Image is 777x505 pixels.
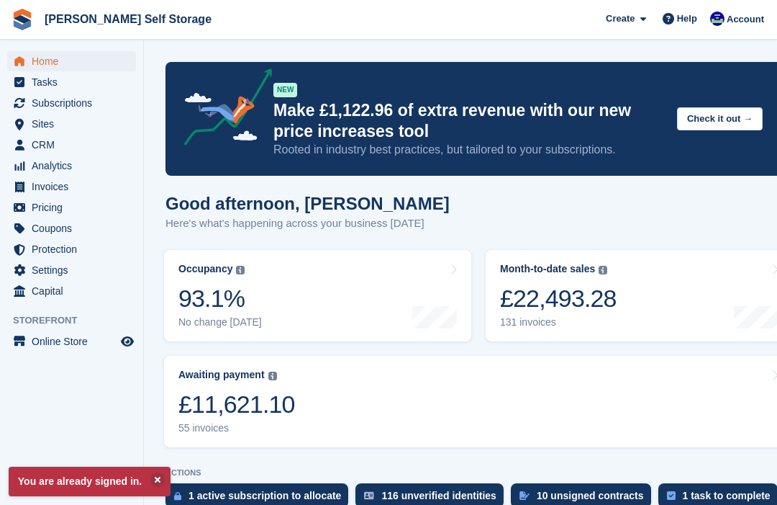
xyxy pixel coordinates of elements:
[381,490,496,501] div: 116 unverified identities
[599,266,607,274] img: icon-info-grey-7440780725fd019a000dd9b08b2336e03edf1995a4989e88bcd33f0948082b44.svg
[13,313,143,328] span: Storefront
[710,12,724,26] img: Justin Farthing
[606,12,635,26] span: Create
[7,135,136,155] a: menu
[32,281,118,301] span: Capital
[32,218,118,238] span: Coupons
[32,72,118,92] span: Tasks
[677,107,763,131] button: Check it out →
[178,369,265,381] div: Awaiting payment
[7,51,136,71] a: menu
[178,390,295,419] div: £11,621.10
[32,51,118,71] span: Home
[683,490,771,501] div: 1 task to complete
[165,215,450,232] p: Here's what's happening across your business [DATE]
[7,218,136,238] a: menu
[500,284,617,313] div: £22,493.28
[727,12,764,27] span: Account
[32,197,118,218] span: Pricing
[178,263,232,275] div: Occupancy
[178,284,262,313] div: 93.1%
[9,467,171,496] p: You are already signed in.
[188,490,341,501] div: 1 active subscription to allocate
[273,100,665,142] p: Make £1,122.96 of extra revenue with our new price increases tool
[537,490,644,501] div: 10 unsigned contracts
[236,266,245,274] img: icon-info-grey-7440780725fd019a000dd9b08b2336e03edf1995a4989e88bcd33f0948082b44.svg
[178,422,295,434] div: 55 invoices
[7,156,136,176] a: menu
[268,372,277,380] img: icon-info-grey-7440780725fd019a000dd9b08b2336e03edf1995a4989e88bcd33f0948082b44.svg
[7,239,136,259] a: menu
[7,114,136,134] a: menu
[32,93,118,113] span: Subscriptions
[32,176,118,197] span: Invoices
[519,491,530,500] img: contract_signature_icon-13c848040528278c33f63329250d36e43548de30e8caae1d1a13099fd9432cc5.svg
[273,142,665,158] p: Rooted in industry best practices, but tailored to your subscriptions.
[7,281,136,301] a: menu
[500,316,617,329] div: 131 invoices
[7,72,136,92] a: menu
[32,135,118,155] span: CRM
[32,114,118,134] span: Sites
[165,194,450,213] h1: Good afternoon, [PERSON_NAME]
[32,156,118,176] span: Analytics
[164,250,471,341] a: Occupancy 93.1% No change [DATE]
[32,260,118,280] span: Settings
[32,331,118,352] span: Online Store
[32,239,118,259] span: Protection
[172,68,273,151] img: price-adjustments-announcement-icon-8257ccfd72463d97f412b2fc003d46551f7dbcb40ab6d574587a9cd5c0d94...
[500,263,595,275] div: Month-to-date sales
[174,491,181,501] img: active_subscription_to_allocate_icon-d502201f5373d7db506a760aba3b589e785aa758c864c3986d89f69b8ff3...
[7,260,136,280] a: menu
[667,491,676,500] img: task-75834270c22a3079a89374b754ae025e5fb1db73e45f91037f5363f120a921f8.svg
[178,316,262,329] div: No change [DATE]
[39,7,217,31] a: [PERSON_NAME] Self Storage
[364,491,374,500] img: verify_identity-adf6edd0f0f0b5bbfe63781bf79b02c33cf7c696d77639b501bdc392416b5a36.svg
[7,176,136,197] a: menu
[7,93,136,113] a: menu
[677,12,697,26] span: Help
[7,197,136,218] a: menu
[273,83,297,97] div: NEW
[7,331,136,352] a: menu
[12,9,33,30] img: stora-icon-8386f47178a22dfd0bd8f6a31ec36ba5ce8667c1dd55bd0f319d3a0aa187defe.svg
[119,333,136,350] a: Preview store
